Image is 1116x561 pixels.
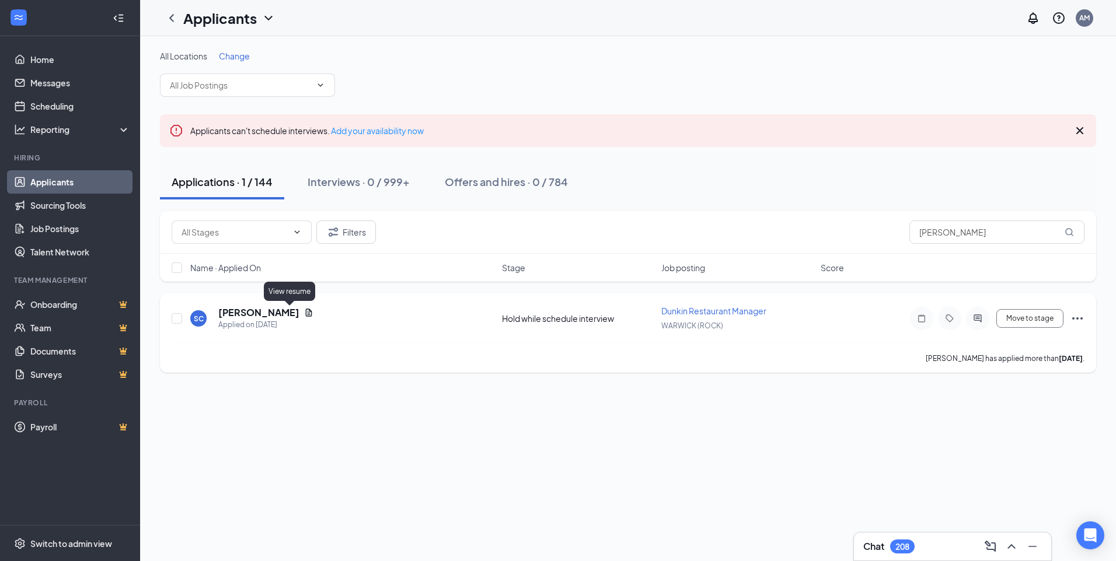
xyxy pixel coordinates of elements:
[331,125,424,136] a: Add your availability now
[30,240,130,264] a: Talent Network
[1076,521,1104,549] div: Open Intercom Messenger
[1059,354,1083,363] b: [DATE]
[316,220,376,244] button: Filter Filters
[172,174,273,189] div: Applications · 1 / 144
[984,539,998,553] svg: ComposeMessage
[30,48,130,71] a: Home
[183,8,257,28] h1: Applicants
[30,71,130,94] a: Messages
[863,540,884,553] h3: Chat
[1052,11,1066,25] svg: QuestionInfo
[30,124,131,135] div: Reporting
[218,306,299,319] h5: [PERSON_NAME]
[502,262,525,274] span: Stage
[1073,124,1087,138] svg: Cross
[661,262,705,274] span: Job posting
[264,282,315,301] div: View resume
[30,363,130,386] a: SurveysCrown
[996,309,1063,328] button: Move to stage
[194,314,204,324] div: SC
[30,194,130,217] a: Sourcing Tools
[326,225,340,239] svg: Filter
[14,124,26,135] svg: Analysis
[218,319,313,331] div: Applied on [DATE]
[304,308,313,317] svg: Document
[30,415,130,439] a: PayrollCrown
[821,262,844,274] span: Score
[1002,537,1021,556] button: ChevronUp
[971,314,985,323] svg: ActiveChat
[1079,13,1090,23] div: AM
[316,80,325,90] svg: ChevronDown
[661,306,766,316] span: Dunkin Restaurant Manager
[915,314,929,323] svg: Note
[13,12,25,23] svg: WorkstreamLogo
[445,174,568,189] div: Offers and hires · 0 / 784
[30,94,130,118] a: Scheduling
[661,321,723,330] span: WARWICK (ROCK)
[981,537,1000,556] button: ComposeMessage
[1070,311,1084,325] svg: Ellipses
[30,217,130,240] a: Job Postings
[308,174,410,189] div: Interviews · 0 / 999+
[169,124,183,138] svg: Error
[219,51,250,61] span: Change
[190,262,261,274] span: Name · Applied On
[14,275,128,285] div: Team Management
[160,51,207,61] span: All Locations
[30,339,130,363] a: DocumentsCrown
[1026,11,1040,25] svg: Notifications
[1026,539,1040,553] svg: Minimize
[14,153,128,163] div: Hiring
[30,170,130,194] a: Applicants
[182,226,288,239] input: All Stages
[261,11,275,25] svg: ChevronDown
[170,79,311,92] input: All Job Postings
[14,538,26,549] svg: Settings
[1065,227,1074,237] svg: MagnifyingGlass
[909,220,1084,244] input: Search in applications
[292,227,302,237] svg: ChevronDown
[502,313,654,324] div: Hold while schedule interview
[1023,537,1042,556] button: Minimize
[113,12,124,24] svg: Collapse
[943,314,957,323] svg: Tag
[165,11,179,25] svg: ChevronLeft
[14,398,128,408] div: Payroll
[30,293,130,316] a: OnboardingCrown
[926,353,1084,363] p: [PERSON_NAME] has applied more than .
[895,542,909,552] div: 208
[30,316,130,339] a: TeamCrown
[1005,539,1019,553] svg: ChevronUp
[30,538,112,549] div: Switch to admin view
[190,125,424,136] span: Applicants can't schedule interviews.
